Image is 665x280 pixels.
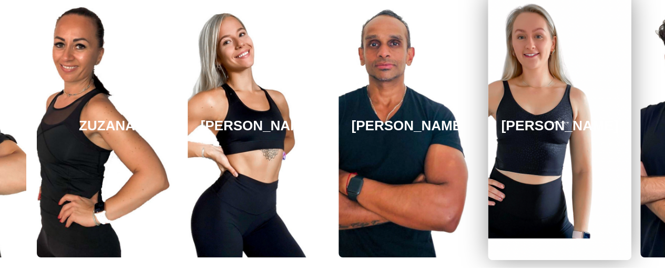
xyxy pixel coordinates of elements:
[501,118,618,134] h3: [PERSON_NAME]
[351,118,466,134] h3: [PERSON_NAME]
[79,118,135,134] h3: ZUZANA
[200,118,315,134] h3: [PERSON_NAME]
